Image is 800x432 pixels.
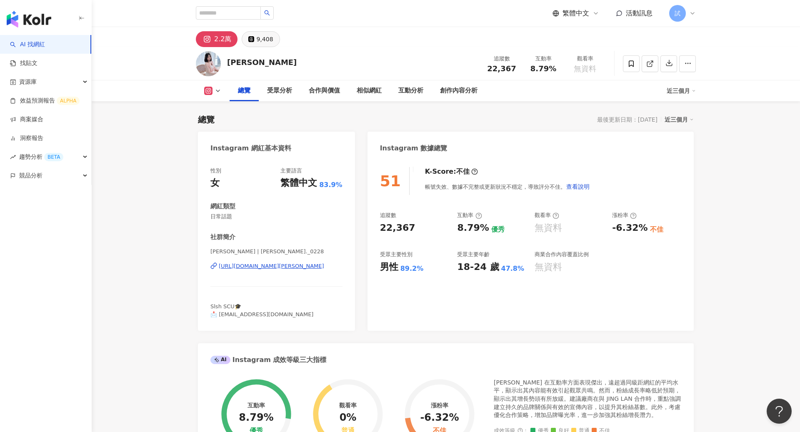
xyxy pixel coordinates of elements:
[196,31,237,47] button: 2.2萬
[44,153,63,161] div: BETA
[675,9,680,18] span: 試
[486,55,517,63] div: 追蹤數
[19,147,63,166] span: 趨勢分析
[767,399,792,424] iframe: Help Scout Beacon - Open
[242,31,280,47] button: 9,408
[535,251,589,258] div: 商業合作內容覆蓋比例
[10,97,80,105] a: 效益預測報告ALPHA
[597,116,657,123] div: 最後更新日期：[DATE]
[239,412,273,424] div: 8.79%
[380,261,398,274] div: 男性
[667,84,696,97] div: 近三個月
[10,40,45,49] a: searchAI 找網紅
[10,134,43,142] a: 洞察報告
[380,144,447,153] div: Instagram 數據總覽
[380,212,396,219] div: 追蹤數
[247,402,265,409] div: 互動率
[535,212,559,219] div: 觀看率
[574,65,596,73] span: 無資料
[210,355,326,365] div: Instagram 成效等級三大指標
[420,412,459,424] div: -6.32%
[196,51,221,76] img: KOL Avatar
[380,172,401,190] div: 51
[527,55,559,63] div: 互動率
[494,379,681,420] div: [PERSON_NAME] 在互動率方面表現傑出，遠超過同級距網紅的平均水平，顯示出其內容能有效引起觀眾共鳴。然而，粉絲成長率略低於預期，顯示出其增長勢頭有所放緩。建議廠商在與 JING LAN...
[280,177,317,190] div: 繁體中文
[626,9,652,17] span: 活動訊息
[227,57,297,67] div: [PERSON_NAME]
[562,9,589,18] span: 繁體中文
[256,33,273,45] div: 9,408
[210,213,342,220] span: 日常話題
[339,402,357,409] div: 觀看率
[456,167,470,176] div: 不佳
[650,225,663,234] div: 不佳
[267,86,292,96] div: 受眾分析
[612,212,637,219] div: 漲粉率
[19,72,37,91] span: 資源庫
[431,402,448,409] div: 漲粉率
[425,167,478,176] div: K-Score :
[357,86,382,96] div: 相似網紅
[457,222,489,235] div: 8.79%
[566,178,590,195] button: 查看說明
[19,166,42,185] span: 競品分析
[398,86,423,96] div: 互動分析
[214,33,231,45] div: 2.2萬
[400,264,424,273] div: 89.2%
[210,202,235,211] div: 網紅類型
[380,251,412,258] div: 受眾主要性別
[264,10,270,16] span: search
[530,65,556,73] span: 8.79%
[309,86,340,96] div: 合作與價值
[487,64,516,73] span: 22,367
[7,11,51,27] img: logo
[457,212,482,219] div: 互動率
[219,262,324,270] div: [URL][DOMAIN_NAME][PERSON_NAME]
[569,55,601,63] div: 觀看率
[566,183,590,190] span: 查看說明
[491,225,505,234] div: 優秀
[210,248,342,255] span: [PERSON_NAME] | [PERSON_NAME]._0228
[238,86,250,96] div: 總覽
[198,114,215,125] div: 總覽
[440,86,477,96] div: 創作內容分析
[10,59,37,67] a: 找貼文
[340,412,357,424] div: 0%
[210,144,291,153] div: Instagram 網紅基本資料
[457,261,499,274] div: 18-24 歲
[210,356,230,364] div: AI
[457,251,490,258] div: 受眾主要年齡
[210,233,235,242] div: 社群簡介
[501,264,525,273] div: 47.8%
[535,222,562,235] div: 無資料
[210,262,342,270] a: [URL][DOMAIN_NAME][PERSON_NAME]
[319,180,342,190] span: 83.9%
[535,261,562,274] div: 無資料
[612,222,647,235] div: -6.32%
[665,114,694,125] div: 近三個月
[10,154,16,160] span: rise
[280,167,302,175] div: 主要語言
[10,115,43,124] a: 商案媒合
[210,167,221,175] div: 性別
[380,222,415,235] div: 22,367
[210,177,220,190] div: 女
[425,178,590,195] div: 帳號失效、數據不完整或更新狀況不穩定，導致評分不佳。
[210,303,313,317] span: Slsh SCU🎓 📩 [EMAIL_ADDRESS][DOMAIN_NAME]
